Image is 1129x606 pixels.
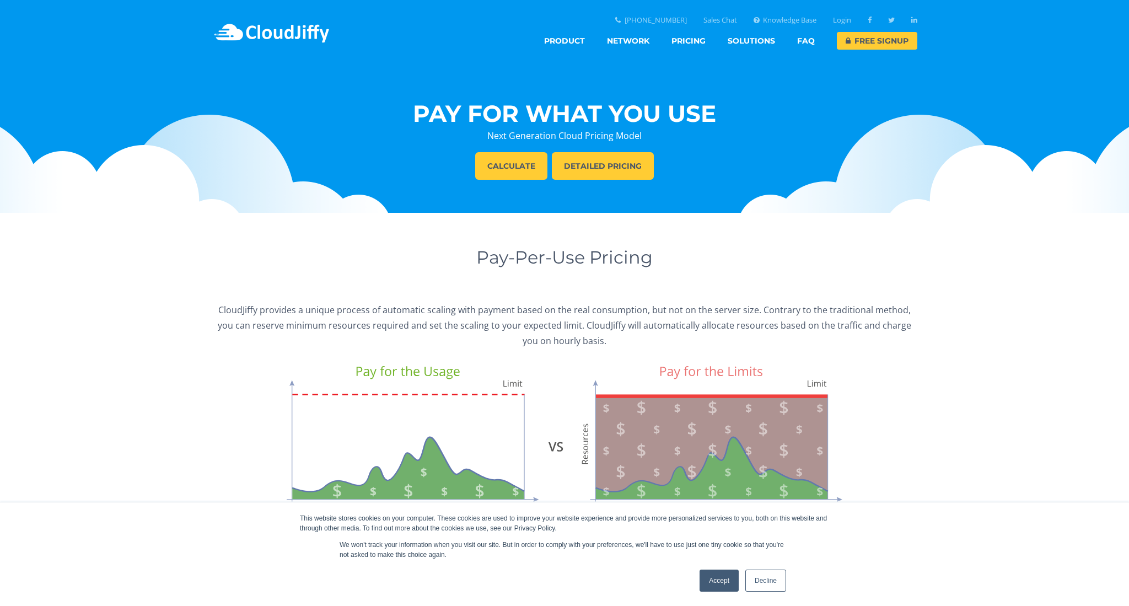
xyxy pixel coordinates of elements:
h2: Pay-Per-Use Pricing [369,246,760,269]
img: Pay As You Use [287,366,842,532]
a: Solutions [728,32,775,50]
a: DETAILED PRICING [552,152,654,180]
img: Cloudjiffy Logo [212,17,331,50]
h1: Pay For What You Use [369,99,760,128]
a: Decline [745,570,786,592]
a: Knowledge Base [754,17,817,24]
a: Network [607,32,649,50]
a: CALCULATE [475,152,547,180]
a: Pricing [671,32,706,50]
p: Next Generation Cloud Pricing Model [369,128,760,143]
a: Free Signup [837,32,917,50]
p: We won't track your information when you visit our site. But in order to comply with your prefere... [340,540,789,560]
a: Accept [700,570,739,592]
p: CloudJiffy provides a unique process of automatic scaling with payment based on the real consumpt... [212,302,917,348]
a: Sales Chat [703,17,737,24]
div: This website stores cookies on your computer. These cookies are used to improve your website expe... [300,513,829,533]
a: Login [833,17,851,24]
a: Faq [797,32,815,50]
a: [PHONE_NUMBER] [615,17,687,24]
a: Product [544,32,585,50]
